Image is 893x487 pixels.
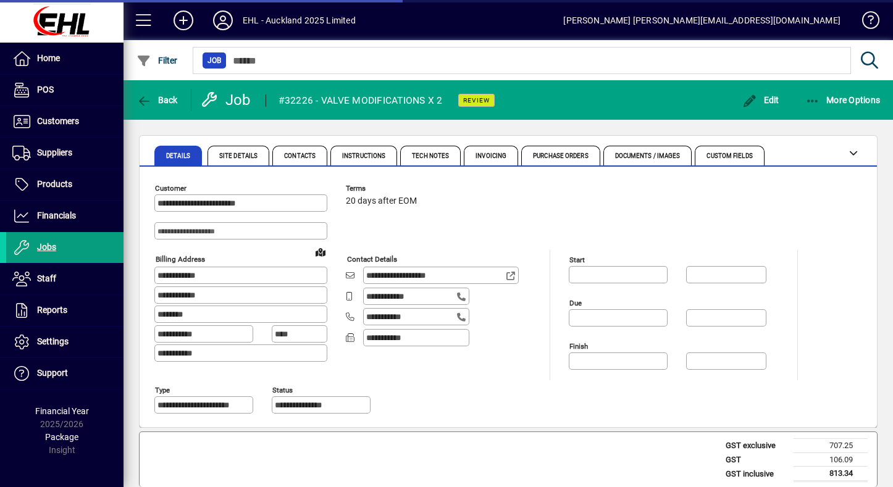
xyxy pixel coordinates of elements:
[37,336,69,346] span: Settings
[37,210,76,220] span: Financials
[719,452,794,467] td: GST
[6,169,124,200] a: Products
[706,153,752,159] span: Custom Fields
[794,467,868,481] td: 813.34
[37,53,60,63] span: Home
[569,256,585,264] mat-label: Start
[37,242,56,252] span: Jobs
[35,406,89,416] span: Financial Year
[719,467,794,481] td: GST inclusive
[739,89,782,111] button: Edit
[805,95,881,105] span: More Options
[794,452,868,467] td: 106.09
[6,75,124,106] a: POS
[6,138,124,169] a: Suppliers
[208,54,221,67] span: Job
[569,299,582,307] mat-label: Due
[133,89,181,111] button: Back
[203,9,243,31] button: Profile
[37,179,72,189] span: Products
[563,10,841,30] div: [PERSON_NAME] [PERSON_NAME][EMAIL_ADDRESS][DOMAIN_NAME]
[346,196,417,206] span: 20 days after EOM
[802,89,884,111] button: More Options
[6,106,124,137] a: Customers
[37,116,79,126] span: Customers
[37,368,68,378] span: Support
[37,85,54,94] span: POS
[164,9,203,31] button: Add
[272,386,293,394] mat-label: Status
[569,342,588,351] mat-label: Finish
[219,153,258,159] span: Site Details
[476,153,506,159] span: Invoicing
[615,153,681,159] span: Documents / Images
[853,2,878,43] a: Knowledge Base
[37,273,56,283] span: Staff
[463,96,490,104] span: REVIEW
[794,439,868,453] td: 707.25
[6,264,124,294] a: Staff
[6,295,124,326] a: Reports
[533,153,589,159] span: Purchase Orders
[279,91,443,110] div: #32226 - VALVE MODIFICATIONS X 2
[37,148,72,157] span: Suppliers
[6,43,124,74] a: Home
[136,95,178,105] span: Back
[124,89,191,111] app-page-header-button: Back
[412,153,449,159] span: Tech Notes
[166,153,190,159] span: Details
[37,305,67,315] span: Reports
[742,95,779,105] span: Edit
[155,386,170,394] mat-label: Type
[136,56,178,65] span: Filter
[346,185,420,193] span: Terms
[6,327,124,357] a: Settings
[133,49,181,72] button: Filter
[243,10,356,30] div: EHL - Auckland 2025 Limited
[6,358,124,389] a: Support
[6,201,124,231] a: Financials
[311,242,330,262] a: View on map
[342,153,385,159] span: Instructions
[284,153,316,159] span: Contacts
[155,184,187,193] mat-label: Customer
[201,90,253,110] div: Job
[719,439,794,453] td: GST exclusive
[45,432,78,442] span: Package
